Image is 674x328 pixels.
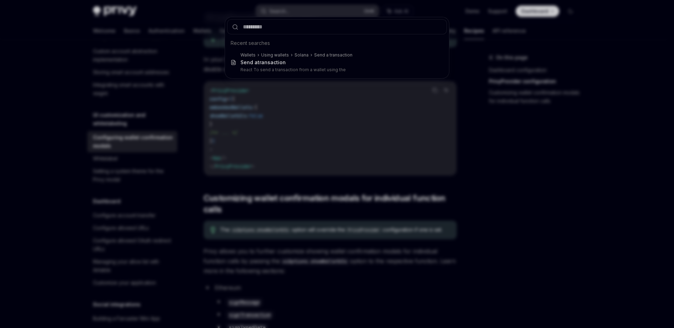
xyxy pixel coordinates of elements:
[240,52,256,58] div: Wallets
[240,67,432,73] p: React To send a transaction from a wallet using the
[261,52,289,58] div: Using wallets
[295,52,309,58] div: Solana
[231,40,270,47] span: Recent searches
[314,52,352,58] div: Send a transaction
[258,59,286,65] b: transaction
[240,59,286,66] div: Send a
